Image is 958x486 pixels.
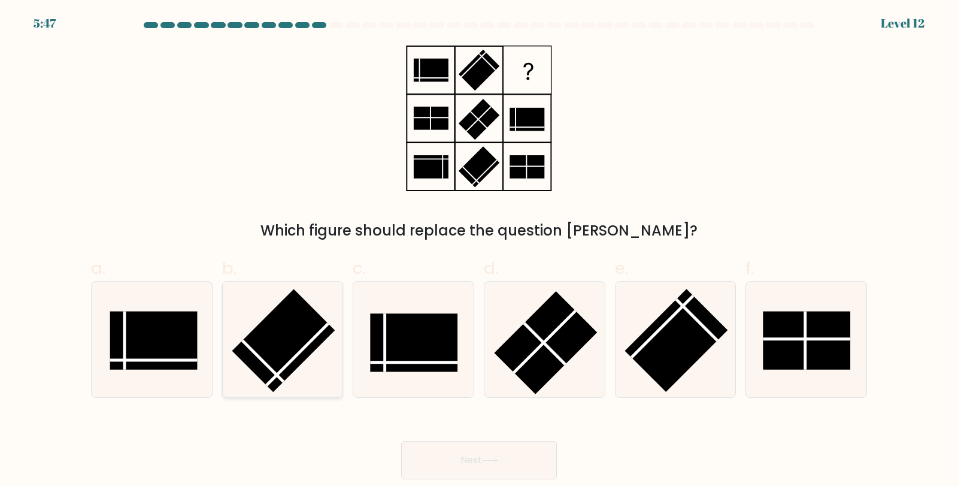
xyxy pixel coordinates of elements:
[353,256,366,280] span: c.
[881,14,924,32] div: Level 12
[484,256,498,280] span: d.
[745,256,754,280] span: f.
[615,256,628,280] span: e.
[98,220,860,242] div: Which figure should replace the question [PERSON_NAME]?
[401,441,557,479] button: Next
[91,256,105,280] span: a.
[222,256,237,280] span: b.
[34,14,56,32] div: 5:47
